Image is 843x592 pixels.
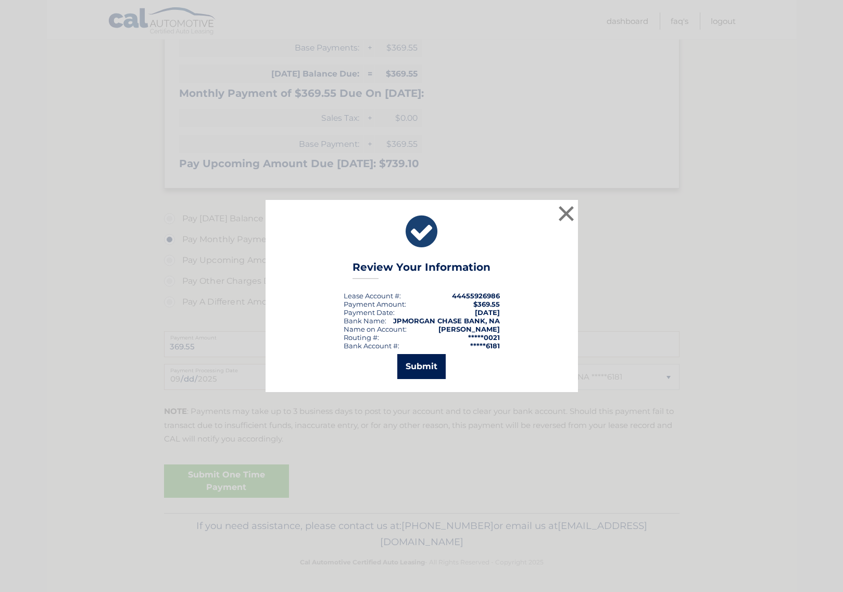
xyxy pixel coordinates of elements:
div: Payment Amount: [344,300,406,308]
strong: JPMORGAN CHASE BANK, NA [393,317,500,325]
button: × [556,203,577,224]
button: Submit [397,354,446,379]
div: Routing #: [344,333,379,342]
div: Bank Name: [344,317,386,325]
strong: 44455926986 [452,292,500,300]
span: [DATE] [475,308,500,317]
div: : [344,308,395,317]
strong: [PERSON_NAME] [438,325,500,333]
span: $369.55 [473,300,500,308]
div: Name on Account: [344,325,407,333]
div: Lease Account #: [344,292,401,300]
span: Payment Date [344,308,393,317]
div: Bank Account #: [344,342,399,350]
h3: Review Your Information [353,261,490,279]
